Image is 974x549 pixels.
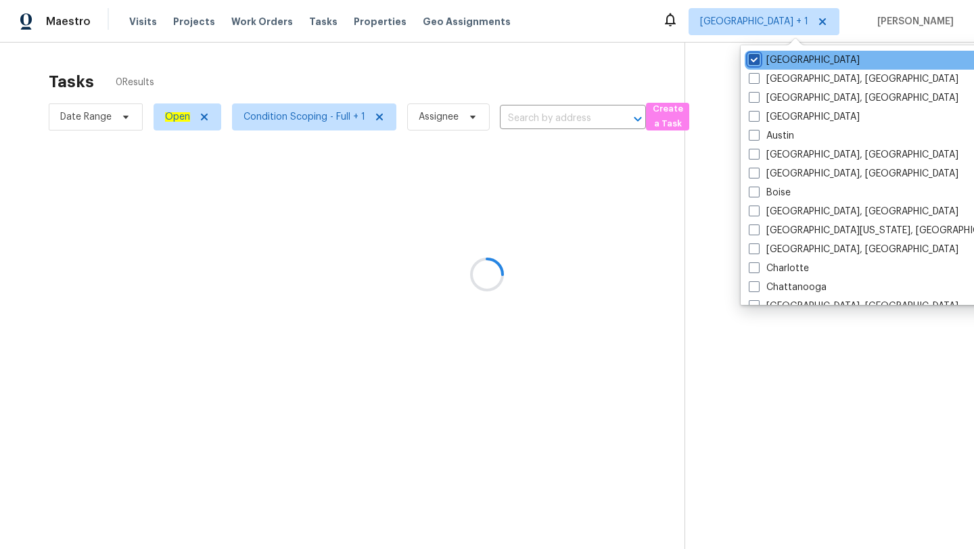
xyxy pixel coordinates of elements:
label: [GEOGRAPHIC_DATA], [GEOGRAPHIC_DATA] [749,91,958,105]
label: Boise [749,186,791,199]
label: [GEOGRAPHIC_DATA], [GEOGRAPHIC_DATA] [749,72,958,86]
label: Austin [749,129,794,143]
label: [GEOGRAPHIC_DATA], [GEOGRAPHIC_DATA] [749,243,958,256]
label: Charlotte [749,262,809,275]
label: [GEOGRAPHIC_DATA], [GEOGRAPHIC_DATA] [749,167,958,181]
label: [GEOGRAPHIC_DATA], [GEOGRAPHIC_DATA] [749,148,958,162]
label: [GEOGRAPHIC_DATA], [GEOGRAPHIC_DATA] [749,205,958,218]
label: [GEOGRAPHIC_DATA] [749,53,860,67]
label: [GEOGRAPHIC_DATA], [GEOGRAPHIC_DATA] [749,300,958,313]
label: Chattanooga [749,281,827,294]
label: [GEOGRAPHIC_DATA] [749,110,860,124]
